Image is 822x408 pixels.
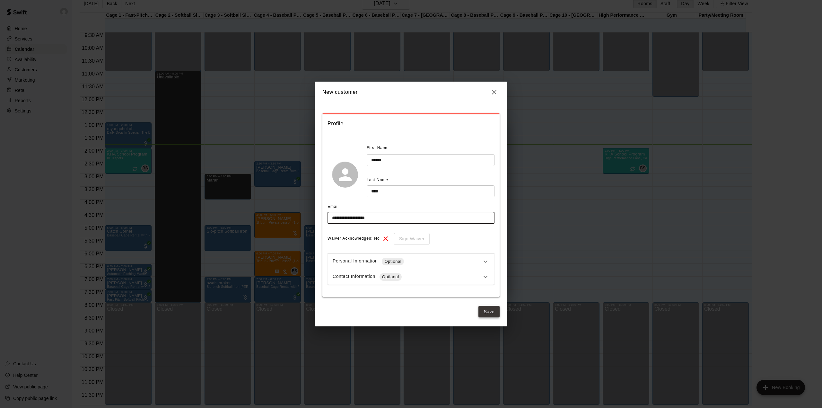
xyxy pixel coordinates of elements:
[389,233,430,245] div: To sign waivers in admin, this feature must be enabled in general settings
[328,234,380,244] span: Waiver Acknowledged: No
[478,306,500,318] button: Save
[367,143,389,153] span: First Name
[322,88,358,96] h6: New customer
[328,254,494,269] div: Personal InformationOptional
[382,258,404,265] span: Optional
[380,274,402,280] span: Optional
[333,273,482,281] div: Contact Information
[367,178,388,182] span: Last Name
[328,204,339,209] span: Email
[333,258,482,265] div: Personal Information
[328,120,494,128] span: Profile
[328,269,494,285] div: Contact InformationOptional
